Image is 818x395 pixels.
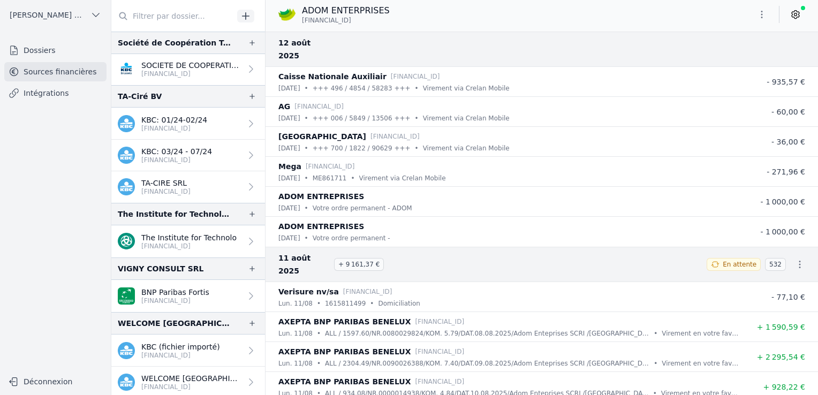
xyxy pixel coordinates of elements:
p: [DATE] [278,173,300,184]
a: KBC: 01/24-02/24 [FINANCIAL_ID] [111,108,265,140]
p: Caisse Nationale Auxiliair [278,70,387,83]
img: kbc.png [118,178,135,195]
div: • [415,113,419,124]
span: - 1 000,00 € [760,227,805,236]
p: WELCOME [GEOGRAPHIC_DATA] [GEOGRAPHIC_DATA] SRL [141,373,241,384]
button: [PERSON_NAME] ET PARTNERS SRL [4,6,107,24]
img: BNP_BE_BUSINESS_GEBABEBB.png [118,287,135,305]
div: • [654,328,657,339]
span: En attente [723,260,756,269]
div: • [305,233,308,244]
div: • [305,83,308,94]
div: Société de Coopération Technique SPRL [118,36,231,49]
p: KBC: 03/24 - 07/24 [141,146,212,157]
p: AXEPTA BNP PARIBAS BENELUX [278,345,411,358]
div: • [654,358,657,369]
p: [FINANCIAL_ID] [141,70,241,78]
p: Virement en votre faveur [662,358,741,369]
p: [FINANCIAL_ID] [141,187,191,196]
span: + 9 161,37 € [334,258,384,271]
p: [DATE] [278,143,300,154]
p: +++ 700 / 1822 / 90629 +++ [313,143,411,154]
p: AG [278,100,290,113]
a: Intégrations [4,83,107,103]
span: - 935,57 € [767,78,805,86]
img: KBC_BRUSSELS_KREDBEBB.png [118,60,135,78]
p: AXEPTA BNP PARIBAS BENELUX [278,315,411,328]
div: • [370,298,374,309]
p: ADOM ENTERPRISES [302,4,390,17]
p: Virement via Crelan Mobile [423,113,510,124]
p: TA-CIRE SRL [141,178,191,188]
p: +++ 006 / 5849 / 13506 +++ [313,113,411,124]
div: WELCOME [GEOGRAPHIC_DATA] [GEOGRAPHIC_DATA] SRL [118,317,231,330]
p: [DATE] [278,83,300,94]
p: [DATE] [278,113,300,124]
a: KBC (fichier importé) [FINANCIAL_ID] [111,335,265,367]
p: [FINANCIAL_ID] [141,156,212,164]
span: [PERSON_NAME] ET PARTNERS SRL [10,10,86,20]
div: • [305,143,308,154]
p: The Institute for Technolo [141,232,237,243]
div: • [351,173,354,184]
p: [FINANCIAL_ID] [141,124,207,133]
p: [FINANCIAL_ID] [141,351,220,360]
p: lun. 11/08 [278,298,313,309]
p: Mega [278,160,301,173]
p: 1615811499 [325,298,366,309]
input: Filtrer par dossier... [111,6,233,26]
img: kbc.png [118,147,135,164]
p: [DATE] [278,203,300,214]
div: • [317,298,321,309]
p: [FINANCIAL_ID] [294,101,344,112]
span: - 77,10 € [771,293,805,301]
div: • [305,173,308,184]
img: kbc.png [118,342,135,359]
p: [GEOGRAPHIC_DATA] [278,130,366,143]
span: + 928,22 € [763,383,805,391]
p: [FINANCIAL_ID] [141,383,241,391]
span: + 2 295,54 € [757,353,805,361]
p: BNP Paribas Fortis [141,287,209,298]
p: [FINANCIAL_ID] [141,242,237,250]
button: Déconnexion [4,373,107,390]
div: • [305,113,308,124]
p: ADOM ENTREPRISES [278,220,364,233]
p: KBC: 01/24-02/24 [141,115,207,125]
p: Virement via Crelan Mobile [423,83,510,94]
p: Votre ordre permanent - [313,233,390,244]
p: [FINANCIAL_ID] [306,161,355,172]
p: [FINANCIAL_ID] [415,316,465,327]
img: crelan.png [278,6,296,23]
p: AXEPTA BNP PARIBAS BENELUX [278,375,411,388]
p: [FINANCIAL_ID] [415,376,465,387]
span: - 1 000,00 € [760,197,805,206]
p: Votre ordre permanent - ADOM [313,203,412,214]
a: KBC: 03/24 - 07/24 [FINANCIAL_ID] [111,140,265,171]
div: The Institute for Technology in the Public Interest VZW [118,208,231,221]
span: + 1 590,59 € [757,323,805,331]
p: Virement via Crelan Mobile [359,173,446,184]
p: lun. 11/08 [278,358,313,369]
p: ADOM ENTREPRISES [278,190,364,203]
p: ALL / 2304.49/NR.0090026388/KOM. 7.40/DAT.09.08.2025/Adom Enteprises SCRI /[GEOGRAPHIC_DATA] [325,358,649,369]
span: 532 [765,258,786,271]
div: • [305,203,308,214]
p: [FINANCIAL_ID] [370,131,420,142]
div: • [415,143,419,154]
p: [FINANCIAL_ID] [415,346,465,357]
p: Virement en votre faveur [662,328,741,339]
div: • [317,358,321,369]
p: ME861711 [313,173,347,184]
div: TA-Ciré BV [118,90,162,103]
a: Sources financières [4,62,107,81]
p: [FINANCIAL_ID] [391,71,440,82]
p: KBC (fichier importé) [141,341,220,352]
p: +++ 496 / 4854 / 58283 +++ [313,83,411,94]
p: [FINANCIAL_ID] [141,297,209,305]
span: 11 août 2025 [278,252,330,277]
a: SOCIETE DE COOPERATION TECHNIQUE SR [FINANCIAL_ID] [111,53,265,85]
div: • [317,328,321,339]
span: [FINANCIAL_ID] [302,16,351,25]
p: SOCIETE DE COOPERATION TECHNIQUE SR [141,60,241,71]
